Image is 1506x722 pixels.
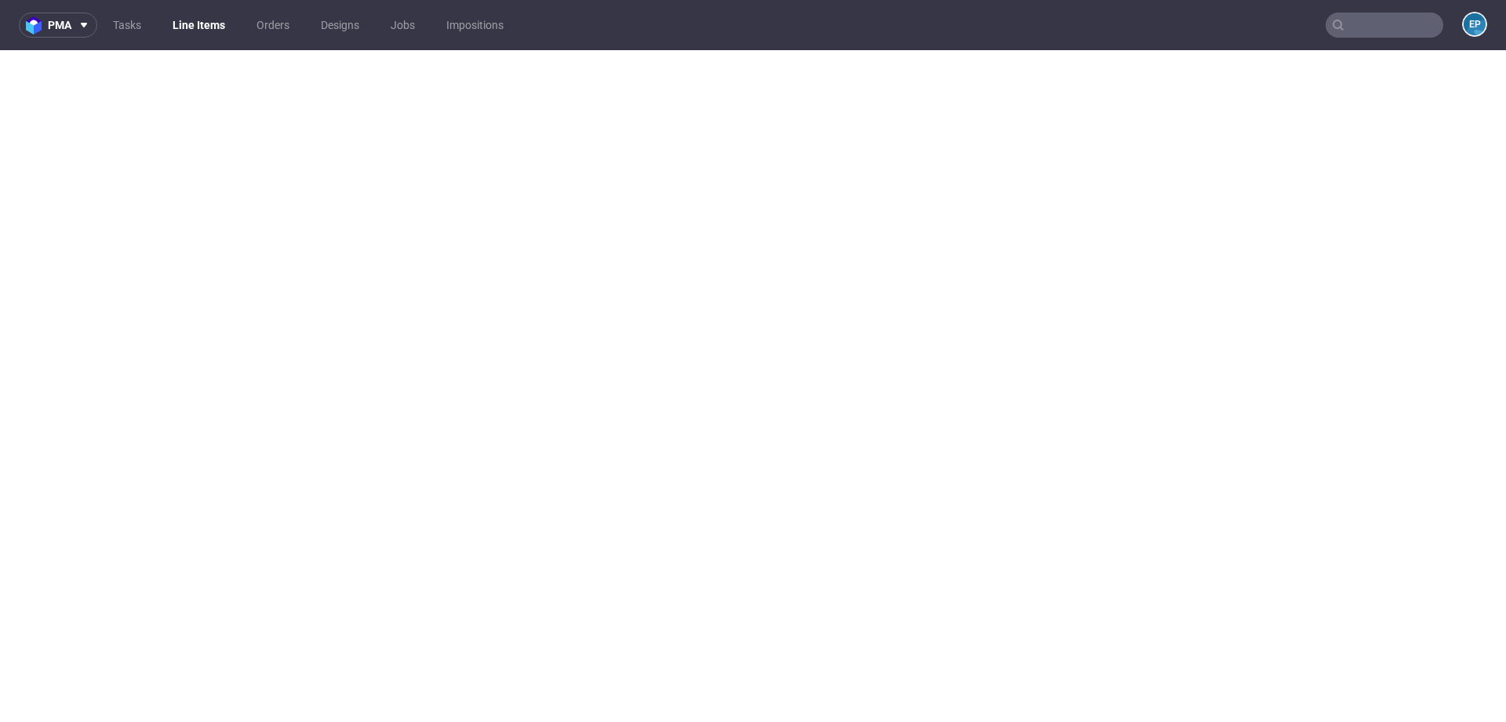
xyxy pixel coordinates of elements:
figcaption: EP [1464,13,1486,35]
a: Orders [247,13,299,38]
img: logo [26,16,48,34]
span: pma [48,20,71,31]
a: Designs [311,13,369,38]
a: Jobs [381,13,424,38]
a: Tasks [104,13,151,38]
a: Line Items [163,13,235,38]
a: Impositions [437,13,513,38]
button: pma [19,13,97,38]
